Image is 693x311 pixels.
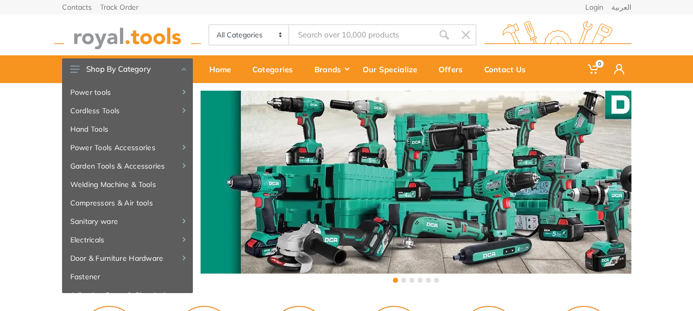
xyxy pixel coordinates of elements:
[611,4,631,11] a: العربية
[355,58,431,80] div: Our Specialize
[62,120,193,138] a: Hand Tools
[581,55,607,83] a: 0
[477,58,540,80] div: Contact Us
[209,25,290,45] select: Category
[202,58,245,80] div: Home
[355,55,431,83] a: Our Specialize
[62,83,193,101] a: Power tools
[62,212,193,231] a: Sanitary ware
[245,55,307,83] a: Categories
[62,267,193,286] a: Fastener
[100,4,138,11] a: Track Order
[245,58,307,80] div: Categories
[484,21,631,49] img: royal.tools Logo
[62,157,193,175] a: Garden Tools & Accessories
[62,249,193,267] a: Door & Furniture Hardware
[596,60,604,68] span: 0
[62,101,193,120] a: Cordless Tools
[62,58,193,80] button: Shop By Category
[62,286,193,304] a: Adhesive, Spray & Chemical
[431,58,477,80] div: Offers
[62,138,193,157] a: Power Tools Accessories
[477,55,540,83] a: Contact Us
[62,175,193,194] a: Welding Machine & Tools
[62,231,193,249] a: Electricals
[431,55,477,83] a: Offers
[289,24,433,46] input: Site search
[202,55,245,83] a: Home
[62,4,92,11] a: Contacts
[585,4,603,11] a: Login
[307,58,355,80] div: Brands
[62,194,193,212] a: Compressors & Air tools
[54,21,201,49] img: royal.tools Logo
